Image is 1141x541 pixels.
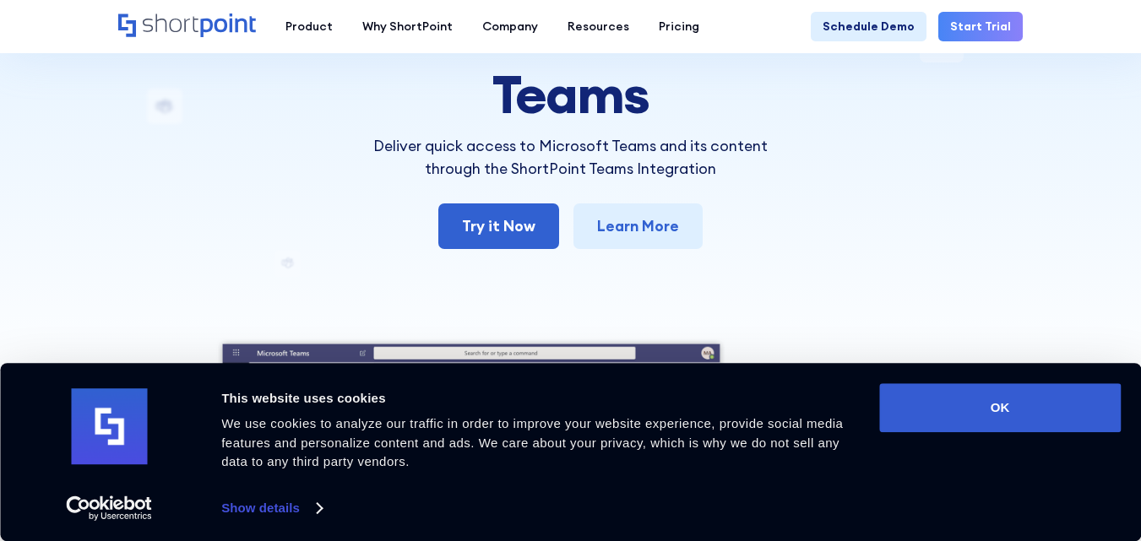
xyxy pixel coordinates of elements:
span: We use cookies to analyze our traffic in order to improve your website experience, provide social... [221,416,843,468]
h1: Teams [349,65,792,123]
div: This website uses cookies [221,388,860,408]
button: OK [879,383,1121,432]
a: Schedule Demo [811,12,926,41]
a: Usercentrics Cookiebot - opens in a new window [35,495,183,521]
a: Resources [552,12,644,41]
p: Deliver quick access to Microsoft Teams and its content through the ShortPoint Teams Integration [349,135,792,180]
div: Resources [568,18,629,35]
div: Product [285,18,333,35]
a: Pricing [644,12,714,41]
img: logo [71,389,147,465]
a: Show details [221,495,321,521]
a: Learn More [573,203,703,249]
div: Pricing [659,18,699,35]
a: Try it Now [438,203,559,249]
a: Start Trial [938,12,1023,41]
a: Company [467,12,552,41]
a: Product [270,12,347,41]
a: Home [118,14,256,39]
a: Why ShortPoint [347,12,467,41]
div: Why ShortPoint [362,18,453,35]
div: Company [482,18,538,35]
iframe: Chat Widget [837,345,1141,541]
